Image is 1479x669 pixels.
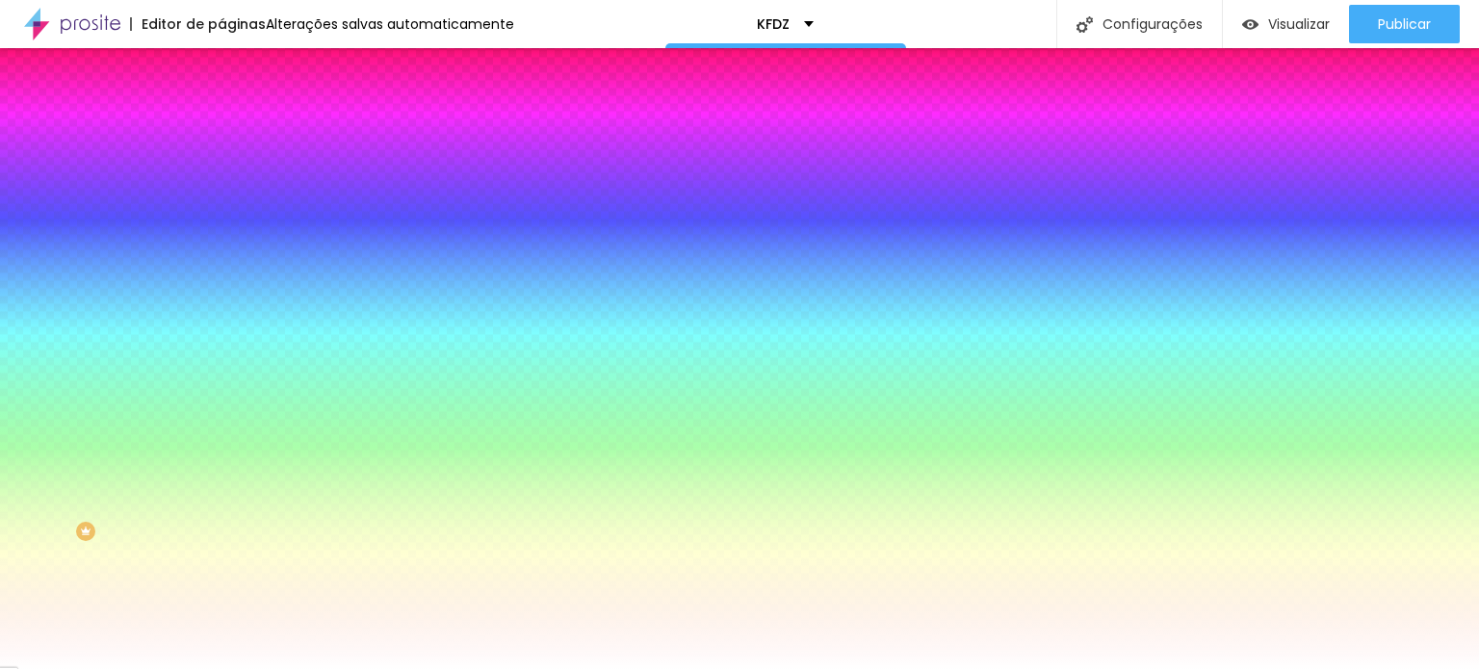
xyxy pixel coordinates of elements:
[1349,5,1460,43] button: Publicar
[130,17,266,31] div: Editor de páginas
[266,17,514,31] div: Alterações salvas automaticamente
[1378,16,1431,32] span: Publicar
[1242,16,1258,33] img: view-1.svg
[1223,5,1349,43] button: Visualizar
[757,17,790,31] p: KFDZ
[1077,16,1093,33] img: Icone
[1268,16,1330,32] span: Visualizar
